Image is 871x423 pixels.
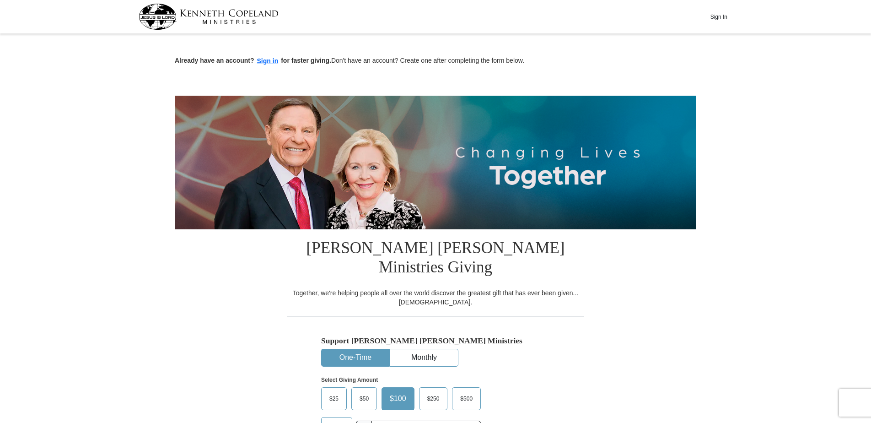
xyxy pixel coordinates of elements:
[321,377,378,383] strong: Select Giving Amount
[325,392,343,406] span: $25
[321,336,550,346] h5: Support [PERSON_NAME] [PERSON_NAME] Ministries
[355,392,373,406] span: $50
[139,4,279,30] img: kcm-header-logo.svg
[254,56,281,66] button: Sign in
[175,57,331,64] strong: Already have an account? for faster giving.
[175,56,696,66] p: Don't have an account? Create one after completing the form below.
[390,349,458,366] button: Monthly
[385,392,411,406] span: $100
[705,10,732,24] button: Sign In
[287,229,584,288] h1: [PERSON_NAME] [PERSON_NAME] Ministries Giving
[456,392,477,406] span: $500
[423,392,444,406] span: $250
[322,349,389,366] button: One-Time
[287,288,584,307] div: Together, we're helping people all over the world discover the greatest gift that has ever been g...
